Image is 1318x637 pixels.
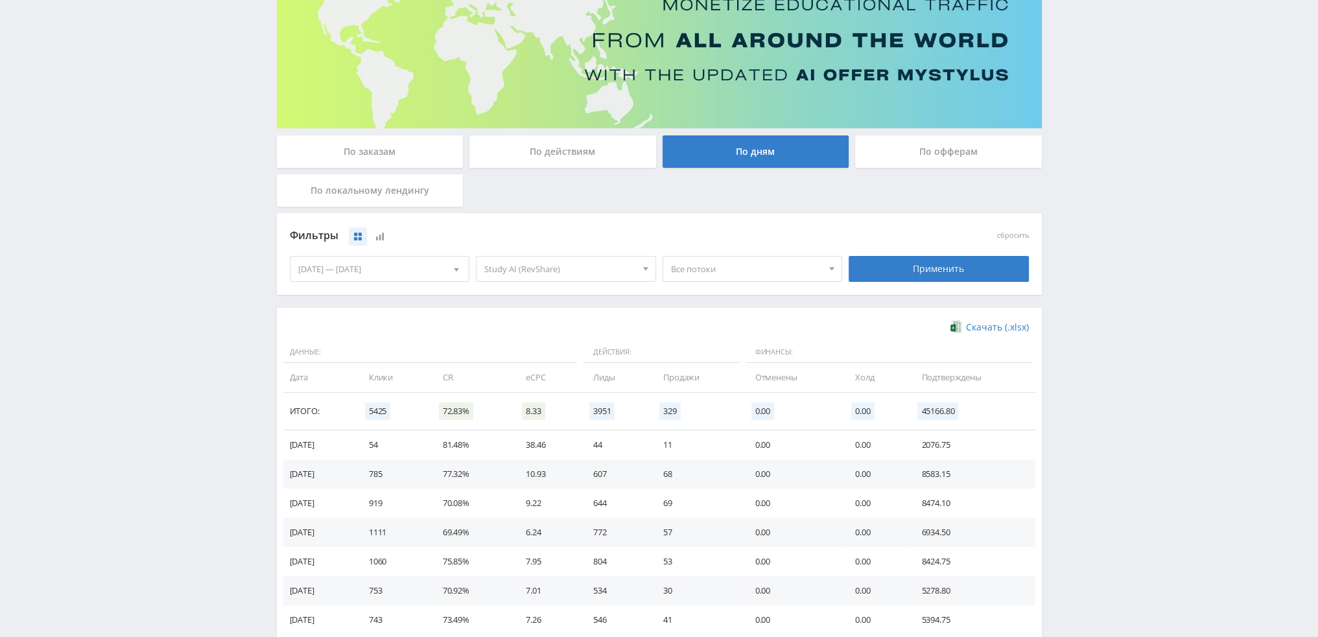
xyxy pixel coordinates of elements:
td: 8583.15 [908,459,1035,489]
span: Действия: [583,342,739,364]
td: 6934.50 [908,518,1035,547]
td: 0.00 [842,430,908,459]
a: Скачать (.xlsx) [950,321,1028,334]
td: Холд [842,363,908,392]
td: 0.00 [842,489,908,518]
td: 70.08% [430,489,513,518]
td: 0.00 [842,518,908,547]
td: 11 [650,430,742,459]
div: Фильтры [290,226,843,246]
td: 546 [580,605,650,634]
div: По заказам [277,135,464,168]
img: xlsx [950,320,961,333]
td: 0.00 [842,547,908,576]
td: 804 [580,547,650,576]
td: 1111 [356,518,430,547]
td: Дата [283,363,356,392]
td: [DATE] [283,605,356,634]
span: Данные: [283,342,577,364]
div: Применить [849,256,1029,282]
td: 772 [580,518,650,547]
td: 10.93 [513,459,580,489]
td: [DATE] [283,576,356,605]
td: 6.24 [513,518,580,547]
span: 72.83% [439,402,473,420]
td: Продажи [650,363,742,392]
span: 45166.80 [917,402,958,420]
td: 75.85% [430,547,513,576]
span: 0.00 [851,402,874,420]
div: По офферам [855,135,1042,168]
td: 0.00 [742,518,843,547]
td: 7.95 [513,547,580,576]
td: Клики [356,363,430,392]
td: 753 [356,576,430,605]
td: 69 [650,489,742,518]
td: 785 [356,459,430,489]
td: 0.00 [742,489,843,518]
td: 607 [580,459,650,489]
td: 0.00 [742,547,843,576]
td: [DATE] [283,459,356,489]
td: 534 [580,576,650,605]
td: 68 [650,459,742,489]
td: 70.92% [430,576,513,605]
div: [DATE] — [DATE] [290,257,469,281]
td: 5278.80 [908,576,1035,605]
td: 41 [650,605,742,634]
td: 69.49% [430,518,513,547]
td: 7.01 [513,576,580,605]
span: 5425 [365,402,390,420]
td: 77.32% [430,459,513,489]
span: 0.00 [751,402,774,420]
td: eCPC [513,363,580,392]
td: 73.49% [430,605,513,634]
td: 0.00 [742,430,843,459]
td: Итого: [283,393,356,430]
td: 8424.75 [908,547,1035,576]
td: Лиды [580,363,650,392]
span: Финансы: [746,342,1032,364]
span: 329 [659,402,681,420]
td: [DATE] [283,547,356,576]
td: 0.00 [842,605,908,634]
td: 44 [580,430,650,459]
td: 0.00 [742,605,843,634]
div: По дням [663,135,849,168]
span: 8.33 [522,402,545,420]
td: 81.48% [430,430,513,459]
td: [DATE] [283,518,356,547]
span: 3951 [589,402,615,420]
td: 2076.75 [908,430,1035,459]
span: Study AI (RevShare) [484,257,636,281]
td: [DATE] [283,489,356,518]
td: 0.00 [842,459,908,489]
td: 5394.75 [908,605,1035,634]
span: Все потоки [671,257,823,281]
td: 8474.10 [908,489,1035,518]
span: Скачать (.xlsx) [966,322,1029,332]
td: 644 [580,489,650,518]
td: Отменены [742,363,843,392]
td: 0.00 [742,459,843,489]
td: [DATE] [283,430,356,459]
div: По действиям [469,135,656,168]
td: 38.46 [513,430,580,459]
td: 57 [650,518,742,547]
td: 0.00 [742,576,843,605]
td: 919 [356,489,430,518]
td: 9.22 [513,489,580,518]
td: 7.26 [513,605,580,634]
td: 743 [356,605,430,634]
td: CR [430,363,513,392]
div: По локальному лендингу [277,174,464,207]
td: 30 [650,576,742,605]
td: 0.00 [842,576,908,605]
td: 53 [650,547,742,576]
td: 1060 [356,547,430,576]
td: Подтверждены [908,363,1035,392]
td: 54 [356,430,430,459]
button: сбросить [997,231,1029,240]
